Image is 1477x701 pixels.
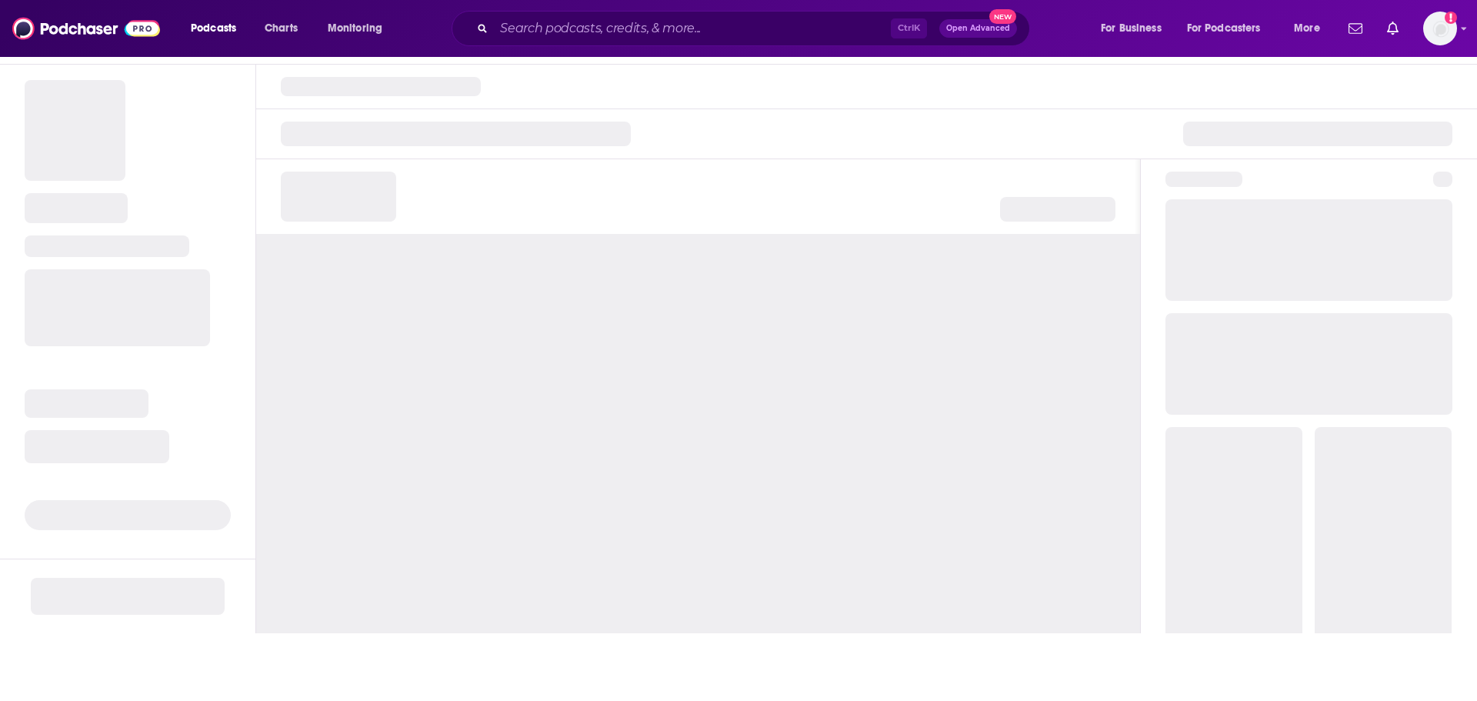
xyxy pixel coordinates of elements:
a: Show notifications dropdown [1342,15,1369,42]
span: Monitoring [328,18,382,39]
span: New [989,9,1017,24]
span: For Business [1101,18,1162,39]
span: Open Advanced [946,25,1010,32]
img: Podchaser - Follow, Share and Rate Podcasts [12,14,160,43]
span: Ctrl K [891,18,927,38]
button: Open AdvancedNew [939,19,1017,38]
button: Show profile menu [1423,12,1457,45]
button: open menu [1177,16,1283,41]
img: User Profile [1423,12,1457,45]
span: For Podcasters [1187,18,1261,39]
a: Show notifications dropdown [1381,15,1405,42]
button: open menu [1283,16,1339,41]
svg: Add a profile image [1445,12,1457,24]
div: Search podcasts, credits, & more... [466,11,1045,46]
button: open menu [317,16,402,41]
span: More [1294,18,1320,39]
span: Logged in as joe.kleckner [1423,12,1457,45]
a: Charts [255,16,307,41]
input: Search podcasts, credits, & more... [494,16,891,41]
button: open menu [180,16,256,41]
button: open menu [1090,16,1181,41]
span: Charts [265,18,298,39]
span: Podcasts [191,18,236,39]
